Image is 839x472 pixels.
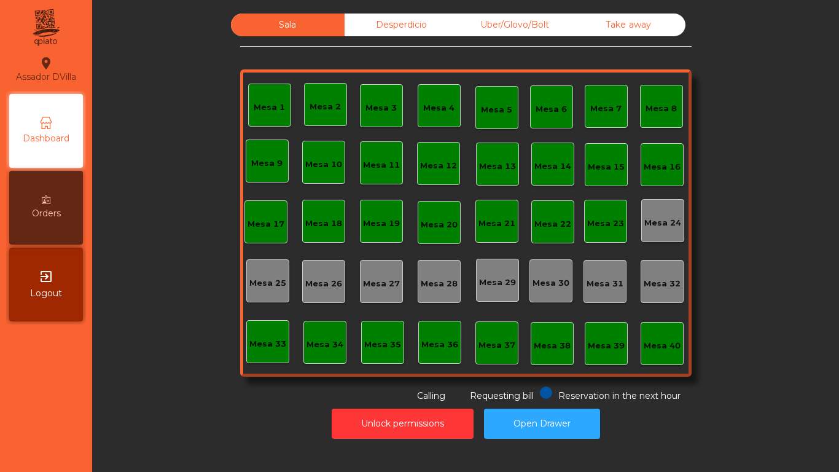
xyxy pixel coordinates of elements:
div: Mesa 5 [481,104,512,116]
i: location_on [39,56,53,71]
div: Mesa 28 [421,278,458,290]
div: Mesa 30 [533,277,569,289]
div: Mesa 16 [644,161,681,173]
div: Mesa 24 [644,217,681,229]
div: Mesa 38 [534,340,571,352]
div: Mesa 34 [306,339,343,351]
div: Mesa 17 [248,218,284,230]
div: Mesa 37 [478,339,515,352]
span: Logout [30,287,62,300]
i: exit_to_app [39,269,53,284]
div: Mesa 23 [587,218,624,230]
div: Mesa 3 [365,102,397,114]
div: Desperdicio [345,14,458,36]
div: Mesa 33 [249,338,286,350]
div: Mesa 10 [305,159,342,171]
span: Dashboard [23,132,69,145]
div: Mesa 6 [536,103,567,116]
div: Assador DVilla [16,54,76,85]
div: Sala [231,14,345,36]
div: Mesa 14 [534,160,571,173]
div: Mesa 40 [644,340,681,352]
span: Reservation in the next hour [558,390,681,401]
div: Mesa 36 [421,339,458,351]
div: Mesa 1 [254,101,285,114]
div: Mesa 32 [644,278,681,290]
div: Mesa 4 [423,102,455,114]
div: Mesa 18 [305,218,342,230]
div: Mesa 13 [479,160,516,173]
div: Mesa 29 [479,277,516,289]
div: Mesa 31 [587,278,623,290]
div: Mesa 27 [363,278,400,290]
div: Mesa 12 [420,160,457,172]
div: Take away [572,14,685,36]
span: Orders [32,207,61,220]
div: Mesa 19 [363,218,400,230]
div: Mesa 9 [251,157,283,170]
div: Uber/Glovo/Bolt [458,14,572,36]
button: Unlock permissions [332,409,474,439]
div: Mesa 20 [421,219,458,231]
div: Mesa 7 [590,103,622,115]
div: Mesa 22 [534,218,571,230]
div: Mesa 39 [588,340,625,352]
span: Requesting bill [470,390,534,401]
div: Mesa 11 [363,159,400,171]
div: Mesa 26 [305,278,342,290]
img: qpiato [31,6,61,49]
div: Mesa 15 [588,161,625,173]
button: Open Drawer [484,409,600,439]
div: Mesa 8 [646,103,677,115]
div: Mesa 25 [249,277,286,289]
span: Calling [417,390,445,401]
div: Mesa 2 [310,101,341,113]
div: Mesa 21 [478,218,515,230]
div: Mesa 35 [364,339,401,351]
